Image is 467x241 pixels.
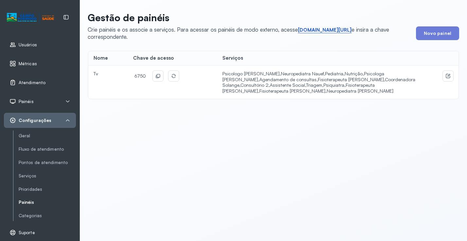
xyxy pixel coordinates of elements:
[9,60,70,67] a: Métricas
[327,88,393,94] span: Neuropediatra [PERSON_NAME]
[88,12,411,23] p: Gestão de painéis
[19,198,76,206] a: Painéis
[19,172,76,180] a: Serviços
[222,82,375,94] span: Fisioterapeuta [PERSON_NAME],
[281,71,325,76] span: Neuropediatra Nauef,
[19,212,76,220] a: Categorias
[9,41,70,48] a: Usuários
[19,61,37,67] span: Métricas
[270,82,306,88] span: Assistente Social,
[19,145,76,153] a: Fluxo de atendimento
[222,71,384,82] span: Psicologa [PERSON_NAME],
[259,88,327,94] span: Fisioterapeuta [PERSON_NAME],
[222,55,420,61] div: Serviços
[259,77,318,82] span: Agendamento de consultas,
[240,82,270,88] span: Consultório 2,
[19,158,76,167] a: Pontos de atendimento
[94,55,123,61] div: Nome
[19,185,76,193] a: Prioridades
[88,26,389,40] span: Crie painéis e os associe a serviços. Para acessar os painéis de modo externo, acesse e insira a ...
[19,187,76,192] a: Prioridades
[9,79,70,86] a: Atendimento
[94,71,98,76] span: Tv
[345,71,364,76] span: Nutrição,
[318,77,385,82] span: Fisioterapeuta [PERSON_NAME],
[19,42,37,48] span: Usuários
[222,71,281,76] span: Psicologo [PERSON_NAME],
[19,200,76,205] a: Painéis
[19,173,76,179] a: Serviços
[19,99,34,104] span: Painéis
[133,72,148,80] span: 6750
[306,82,323,88] span: Triagem,
[416,26,459,40] button: Novo painel
[7,12,54,23] img: Logotipo do estabelecimento
[222,77,415,88] span: Coordenadora Solange,
[325,71,345,76] span: Pediatria,
[298,27,352,33] a: [DOMAIN_NAME][URL]
[133,55,212,61] div: Chave de acesso
[19,133,76,139] a: Geral
[19,80,45,85] span: Atendimento
[19,132,76,140] a: Geral
[19,146,76,152] a: Fluxo de atendimento
[19,213,76,218] a: Categorias
[323,82,346,88] span: Psiquiatra,
[19,118,51,123] span: Configurações
[19,160,76,165] a: Pontos de atendimento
